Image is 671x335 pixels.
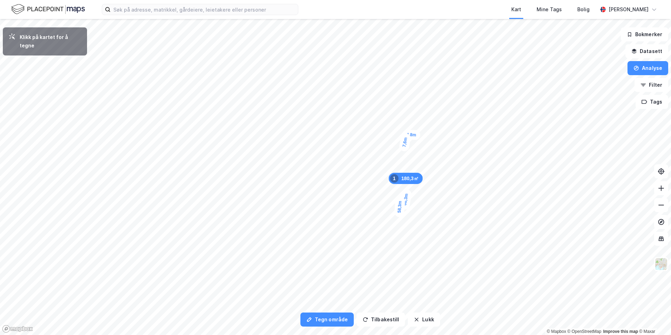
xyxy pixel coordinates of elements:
button: Filter [635,78,668,92]
a: Improve this map [603,329,638,334]
a: Mapbox homepage [2,325,33,333]
div: Kontrollprogram for chat [636,301,671,335]
img: Z [655,257,668,271]
div: 1 [390,174,398,183]
div: Bolig [577,5,590,14]
div: Map marker [394,196,405,217]
div: Mine Tags [537,5,562,14]
div: Map marker [402,130,420,140]
input: Søk på adresse, matrikkel, gårdeiere, leietakere eller personer [111,4,298,15]
button: Bokmerker [621,27,668,41]
img: logo.f888ab2527a4732fd821a326f86c7f29.svg [11,3,85,15]
button: Tegn område [300,313,354,327]
div: Map marker [399,189,412,210]
a: OpenStreetMap [567,329,602,334]
button: Tags [636,95,668,109]
div: [PERSON_NAME] [609,5,649,14]
button: Lukk [408,313,440,327]
iframe: Chat Widget [636,301,671,335]
button: Tilbakestill [357,313,405,327]
a: Mapbox [547,329,566,334]
div: Klikk på kartet for å tegne [20,33,81,50]
div: Map marker [399,132,411,152]
div: Map marker [388,173,423,184]
button: Datasett [625,44,668,58]
button: Analyse [627,61,668,75]
div: Kart [511,5,521,14]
